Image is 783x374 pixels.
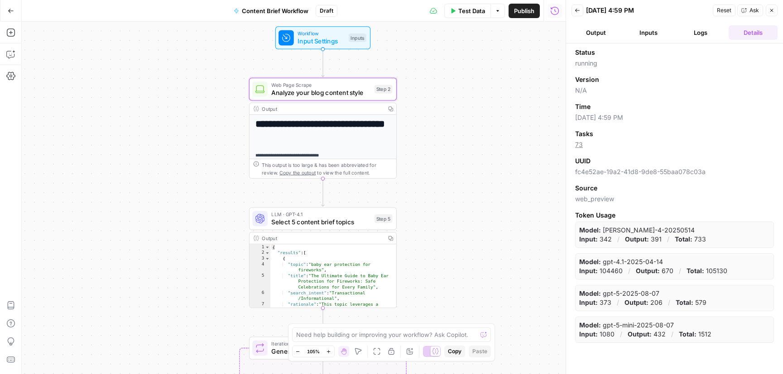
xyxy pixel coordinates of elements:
g: Edge from step_5 to step_6 [322,308,324,336]
span: Version [575,75,599,84]
span: Workflow [298,30,345,38]
p: / [617,235,620,244]
p: / [620,330,622,339]
span: [DATE] 4:59 PM [575,113,774,122]
span: Publish [514,6,534,15]
span: UUID [575,156,591,166]
strong: Input: [579,330,598,338]
p: / [617,298,619,307]
div: 1 [250,244,270,250]
g: Edge from step_2 to step_5 [322,179,324,206]
button: Reset [713,5,735,16]
p: / [668,298,670,307]
p: 1080 [579,330,615,339]
span: Iteration [271,340,370,348]
span: Tasks [575,129,593,138]
strong: Model: [579,258,601,265]
p: 391 [625,235,662,244]
button: Copy [444,346,465,357]
p: claude-sonnet-4-20250514 [579,226,695,235]
div: Output [262,234,382,242]
div: 4 [250,261,270,273]
p: gpt-4.1-2025-04-14 [579,257,663,266]
span: Input Settings [298,36,345,46]
span: Time [575,102,591,111]
div: Output [262,105,382,113]
strong: Model: [579,226,601,234]
span: web_preview [575,194,774,204]
p: / [628,266,630,275]
div: IterationGenerate content briefsStep 6 [249,336,397,360]
button: Logs [677,25,725,40]
strong: Output: [628,330,652,338]
span: Generate content briefs [271,346,370,356]
span: N/A [575,86,774,95]
span: Toggle code folding, rows 2 through 33 [265,250,270,256]
div: LLM · GPT-4.1Select 5 content brief topicsStep 5Output{ "results":[ { "topic":"baby ear protectio... [249,207,397,308]
button: Publish [509,4,540,18]
span: running [575,59,774,68]
div: 6 [250,290,270,301]
span: LLM · GPT-4.1 [271,211,370,218]
p: 432 [628,330,666,339]
strong: Output: [625,235,649,243]
a: 73 [575,141,583,148]
p: 670 [636,266,673,275]
p: / [667,235,669,244]
p: 105130 [687,266,727,275]
button: Content Brief Workflow [228,4,314,18]
button: Output [572,25,620,40]
span: 105% [307,348,320,355]
p: 373 [579,298,611,307]
span: Toggle code folding, rows 1 through 34 [265,244,270,250]
strong: Output: [636,267,660,275]
strong: Total: [687,267,704,275]
button: Details [729,25,778,40]
strong: Input: [579,298,598,306]
div: Step 2 [375,85,393,94]
span: Content Brief Workflow [242,6,308,15]
p: / [671,330,673,339]
span: Token Usage [575,211,774,220]
span: Test Data [458,6,485,15]
span: Copy [448,347,461,355]
p: 342 [579,235,612,244]
strong: Model: [579,321,601,329]
strong: Total: [676,298,693,306]
span: Reset [717,6,731,14]
button: Inputs [624,25,673,40]
span: Select 5 content brief topics [271,217,370,227]
strong: Total: [675,235,692,243]
span: Status [575,48,595,57]
p: 579 [676,298,706,307]
div: 5 [250,273,270,290]
span: Analyze your blog content style [271,88,370,97]
strong: Total: [679,330,697,338]
span: Toggle code folding, rows 3 through 8 [265,256,270,261]
p: / [679,266,681,275]
p: 104460 [579,266,623,275]
div: This output is too large & has been abbreviated for review. to view the full content. [262,161,392,176]
div: Step 5 [375,214,393,223]
span: Web Page Scrape [271,81,370,89]
p: 1512 [679,330,711,339]
div: WorkflowInput SettingsInputs [249,26,397,49]
button: Paste [469,346,491,357]
span: Source [575,184,597,193]
span: Ask [749,6,759,14]
p: gpt-5-2025-08-07 [579,289,659,298]
strong: Output: [624,298,648,306]
button: Test Data [444,4,490,18]
p: gpt-5-mini-2025-08-07 [579,321,674,330]
g: Edge from start to step_2 [322,49,324,77]
strong: Model: [579,289,601,297]
span: Copy the output [279,170,316,175]
span: fc4e52ae-19a2-41d8-9de8-55baa078c03a [575,167,774,176]
span: Draft [320,7,333,15]
strong: Input: [579,235,598,243]
span: Paste [472,347,487,355]
div: Inputs [349,33,366,42]
p: 206 [624,298,663,307]
div: 3 [250,256,270,261]
p: 733 [675,235,706,244]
